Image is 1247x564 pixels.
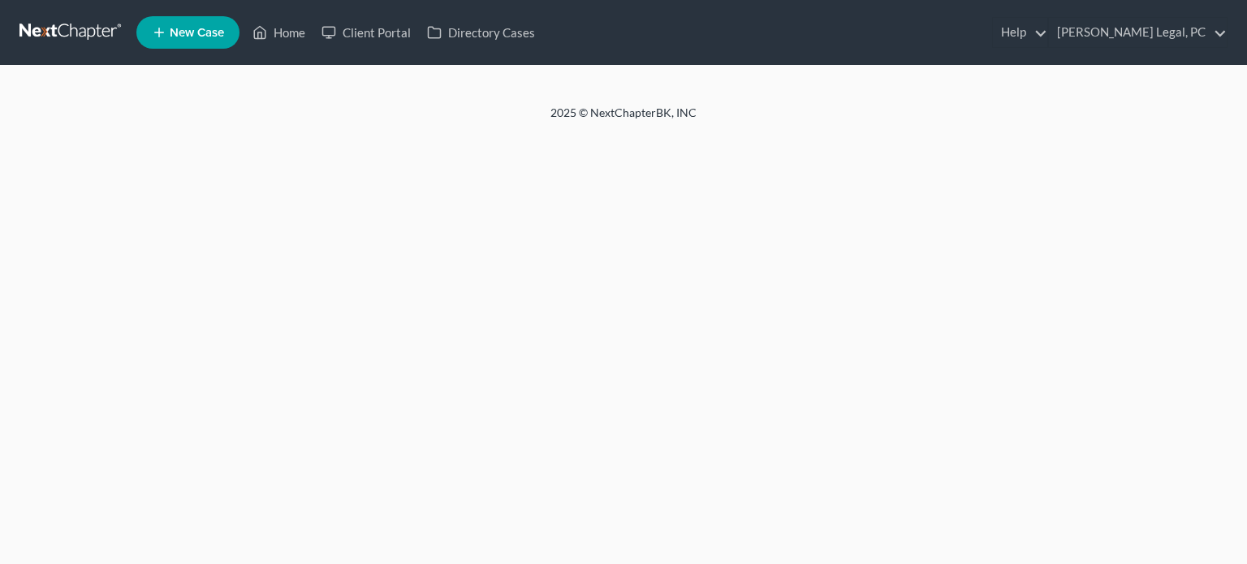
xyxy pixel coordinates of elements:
div: 2025 © NextChapterBK, INC [161,105,1086,134]
a: Directory Cases [419,18,543,47]
new-legal-case-button: New Case [136,16,239,49]
a: [PERSON_NAME] Legal, PC [1049,18,1227,47]
a: Help [993,18,1047,47]
a: Home [244,18,313,47]
a: Client Portal [313,18,419,47]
